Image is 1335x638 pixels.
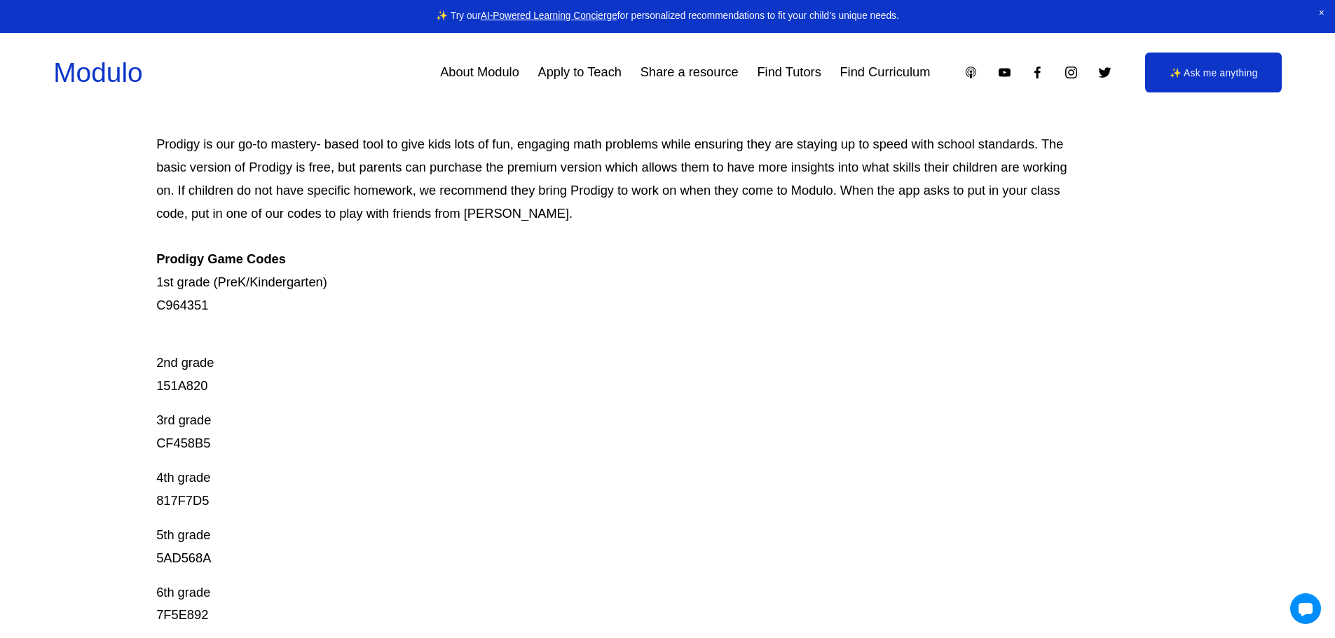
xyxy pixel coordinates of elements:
a: Instagram [1064,65,1079,80]
a: Apply to Teach [538,60,622,85]
p: 6th grade 7F5E892 [156,581,1076,627]
a: ✨ Ask me anything [1145,53,1282,92]
a: About Modulo [440,60,519,85]
p: Prodigy is our go-to mastery- based tool to give kids lots of fun, engaging math problems while e... [156,133,1076,317]
a: Share a resource [641,60,739,85]
a: Facebook [1030,65,1045,80]
strong: Prodigy Game Codes [156,251,286,266]
p: 5th grade 5AD568A [156,524,1076,570]
a: Find Tutors [757,60,821,85]
a: Modulo [53,57,142,88]
a: Apple Podcasts [964,65,978,80]
a: AI-Powered Learning Concierge [481,11,617,21]
a: YouTube [997,65,1012,80]
a: Find Curriculum [840,60,930,85]
p: 2nd grade 151A820 [156,328,1076,398]
p: 3rd grade CF458B5 [156,409,1076,455]
p: 4th grade 817F7D5 [156,466,1076,513]
a: Twitter [1097,65,1112,80]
